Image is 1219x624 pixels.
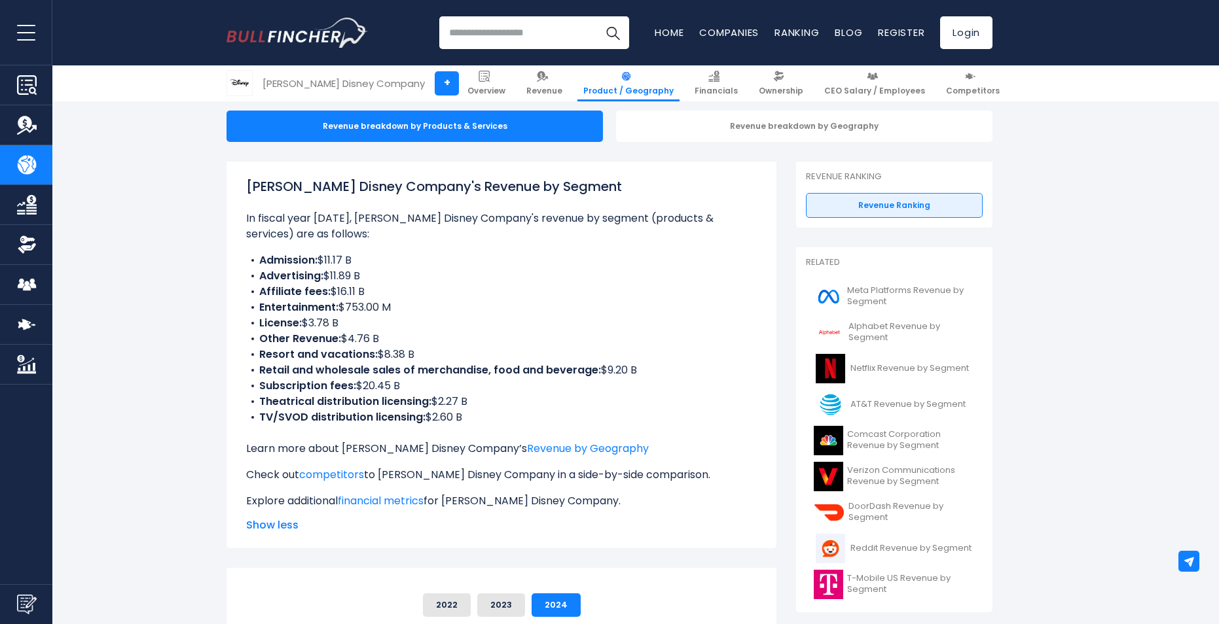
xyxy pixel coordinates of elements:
a: Financials [689,65,744,101]
span: Verizon Communications Revenue by Segment [847,465,975,487]
span: Revenue [526,86,562,96]
img: T logo [814,390,846,419]
li: $753.00 M [246,300,757,315]
p: Learn more about [PERSON_NAME] Disney Company’s [246,441,757,457]
span: T-Mobile US Revenue by Segment [847,573,975,595]
button: Search [596,16,629,49]
b: Advertising: [259,268,323,283]
li: $11.17 B [246,252,757,268]
a: Reddit Revenue by Segment [806,530,983,566]
img: Bullfincher logo [227,18,368,48]
li: $8.38 B [246,347,757,362]
span: Comcast Corporation Revenue by Segment [847,429,975,451]
a: Ownership [753,65,809,101]
a: Comcast Corporation Revenue by Segment [806,423,983,459]
img: GOOGL logo [814,318,845,347]
button: 2024 [532,593,581,617]
b: Retail and wholesale sales of merchandise, food and beverage: [259,362,601,377]
b: Resort and vacations: [259,347,378,362]
span: Competitors [946,86,1000,96]
a: Blog [835,26,862,39]
a: DoorDash Revenue by Segment [806,494,983,530]
a: Alphabet Revenue by Segment [806,315,983,351]
a: Meta Platforms Revenue by Segment [806,279,983,315]
li: $3.78 B [246,315,757,331]
img: RDDT logo [814,534,846,563]
span: Product / Geography [583,86,674,96]
div: Revenue breakdown by Geography [616,111,992,142]
img: CMCSA logo [814,426,843,455]
span: Show less [246,517,757,533]
li: $11.89 B [246,268,757,284]
b: Admission: [259,252,318,268]
b: Affiliate fees: [259,284,331,299]
a: Overview [462,65,511,101]
b: Entertainment: [259,300,338,315]
b: Other Revenue: [259,331,341,346]
img: DIS logo [227,71,252,95]
a: Verizon Communications Revenue by Segment [806,459,983,494]
b: Subscription fees: [259,378,356,393]
span: Financials [695,86,738,96]
li: $2.27 B [246,394,757,409]
a: Go to homepage [227,18,367,48]
p: Related [806,257,983,268]
button: 2023 [477,593,525,617]
img: NFLX logo [814,354,846,383]
img: DASH logo [814,498,845,527]
b: License: [259,315,302,330]
a: Login [940,16,992,49]
a: Home [655,26,683,39]
li: $9.20 B [246,362,757,378]
h1: [PERSON_NAME] Disney Company's Revenue by Segment [246,177,757,196]
img: META logo [814,282,843,311]
span: DoorDash Revenue by Segment [848,501,975,523]
a: Competitors [940,65,1006,101]
li: $16.11 B [246,284,757,300]
a: Revenue Ranking [806,193,983,218]
span: Ownership [759,86,803,96]
img: VZ logo [814,462,843,491]
img: Ownership [17,235,37,254]
span: Overview [467,86,505,96]
b: Theatrical distribution licensing: [259,394,431,409]
a: competitors [299,467,364,482]
a: Revenue [520,65,568,101]
p: Revenue Ranking [806,171,983,182]
a: financial metrics [338,493,424,508]
a: Register [878,26,924,39]
a: Product / Geography [577,65,680,101]
div: [PERSON_NAME] Disney Company [263,76,425,91]
a: CEO Salary / Employees [818,65,931,101]
span: Alphabet Revenue by Segment [848,321,975,343]
span: AT&T Revenue by Segment [850,399,966,410]
a: Revenue by Geography [527,441,649,456]
span: CEO Salary / Employees [824,86,925,96]
li: $4.76 B [246,331,757,347]
a: T-Mobile US Revenue by Segment [806,566,983,602]
p: Explore additional for [PERSON_NAME] Disney Company. [246,493,757,509]
a: Ranking [774,26,819,39]
b: TV/SVOD distribution licensing: [259,409,426,425]
span: Meta Platforms Revenue by Segment [847,285,975,307]
div: Revenue breakdown by Products & Services [227,111,603,142]
a: Netflix Revenue by Segment [806,351,983,387]
p: In fiscal year [DATE], [PERSON_NAME] Disney Company's revenue by segment (products & services) ar... [246,211,757,242]
a: Companies [699,26,759,39]
a: + [435,71,459,95]
span: Netflix Revenue by Segment [850,363,969,374]
li: $2.60 B [246,409,757,425]
li: $20.45 B [246,378,757,394]
a: AT&T Revenue by Segment [806,387,983,423]
button: 2022 [423,593,471,617]
img: TMUS logo [814,570,843,599]
p: Check out to [PERSON_NAME] Disney Company in a side-by-side comparison. [246,467,757,483]
span: Reddit Revenue by Segment [850,543,972,554]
